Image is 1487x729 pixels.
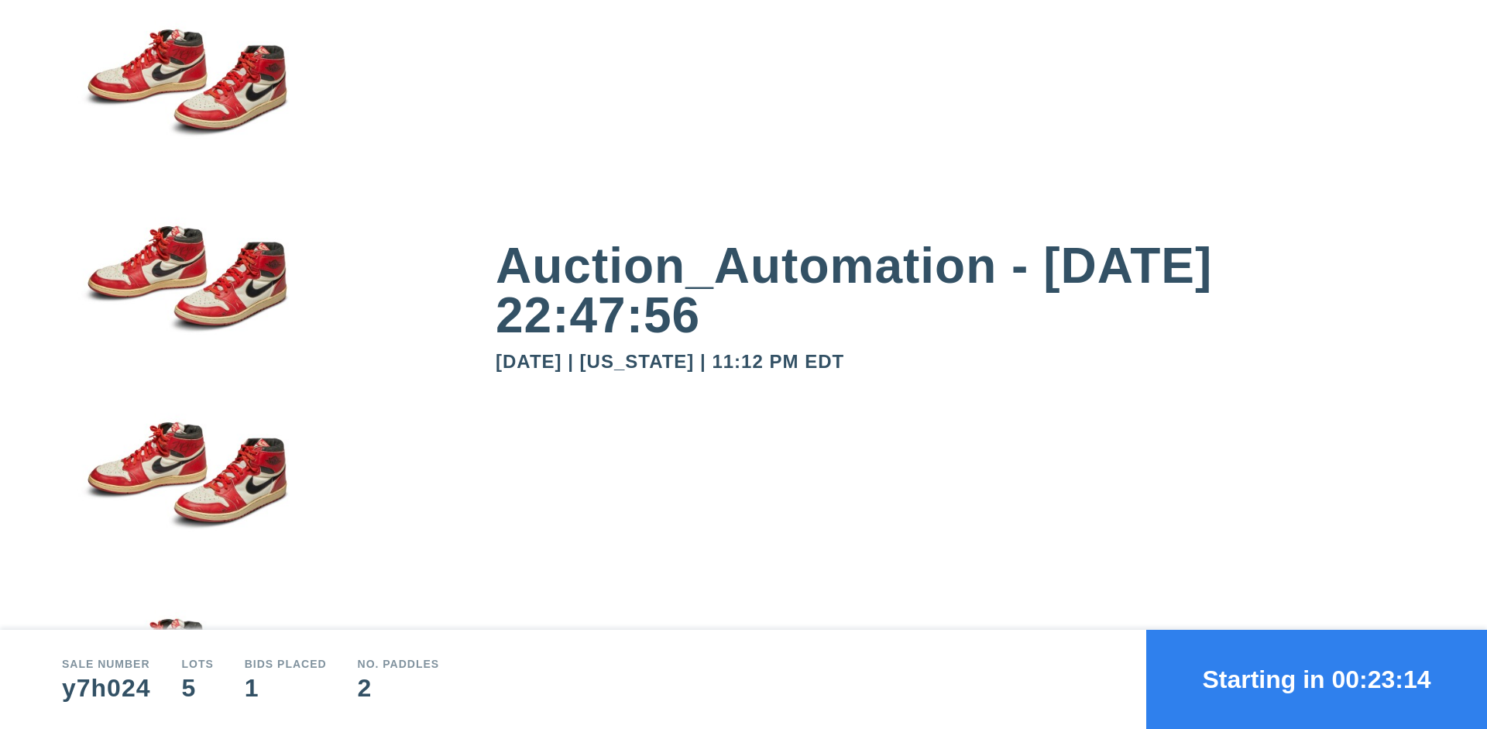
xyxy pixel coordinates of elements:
div: Sale number [62,659,150,669]
div: Lots [181,659,213,669]
div: y7h024 [62,676,150,700]
div: 1 [245,676,327,700]
img: small [62,215,310,412]
div: 5 [181,676,213,700]
div: Bids Placed [245,659,327,669]
img: small [62,19,310,215]
div: [DATE] | [US_STATE] | 11:12 PM EDT [496,352,1425,371]
img: small [62,412,310,609]
button: Starting in 00:23:14 [1146,630,1487,729]
div: No. Paddles [358,659,440,669]
div: 2 [358,676,440,700]
div: Auction_Automation - [DATE] 22:47:56 [496,241,1425,340]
